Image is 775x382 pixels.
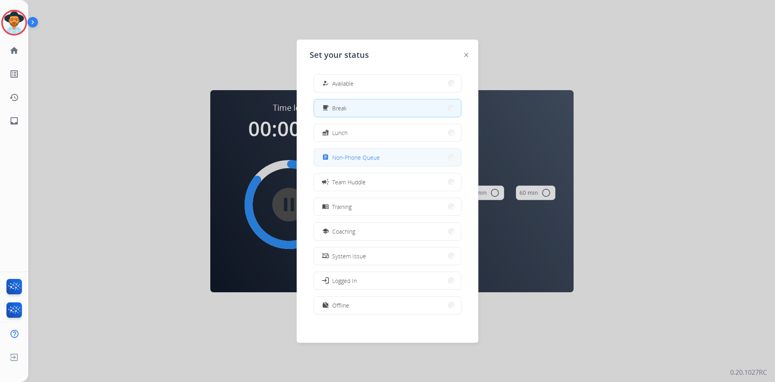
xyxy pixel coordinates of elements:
mat-icon: menu_book [322,203,329,210]
mat-icon: login [321,276,329,285]
span: Coaching [332,227,355,236]
mat-icon: how_to_reg [322,80,329,87]
button: Logged In [314,272,461,289]
mat-icon: home [9,46,19,55]
span: Training [332,203,352,211]
mat-icon: free_breakfast [322,105,329,112]
button: Training [314,198,461,215]
img: avatar [3,11,25,34]
mat-icon: history [9,93,19,102]
button: Available [314,75,461,92]
span: Lunch [332,129,348,137]
span: Break [332,104,347,112]
mat-icon: phonelink_off [322,253,329,260]
button: Coaching [314,223,461,240]
mat-icon: list_alt [9,69,19,79]
button: Team Huddle [314,173,461,191]
span: Team Huddle [332,178,366,186]
mat-icon: school [322,228,329,235]
button: Break [314,99,461,117]
span: System Issue [332,252,366,260]
button: System Issue [314,247,461,265]
mat-icon: inbox [9,116,19,126]
button: Offline [314,297,461,314]
img: close-button [464,53,468,57]
span: Logged In [332,276,357,285]
mat-icon: fastfood [322,129,329,136]
mat-icon: campaign [321,178,329,186]
span: Non-Phone Queue [332,153,380,162]
span: Offline [332,301,349,310]
button: Lunch [314,124,461,141]
span: Set your status [310,49,369,61]
p: 0.20.1027RC [730,367,767,377]
mat-icon: assignment [322,154,329,161]
span: Available [332,79,354,88]
mat-icon: work_off [322,302,329,309]
button: Non-Phone Queue [314,149,461,166]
